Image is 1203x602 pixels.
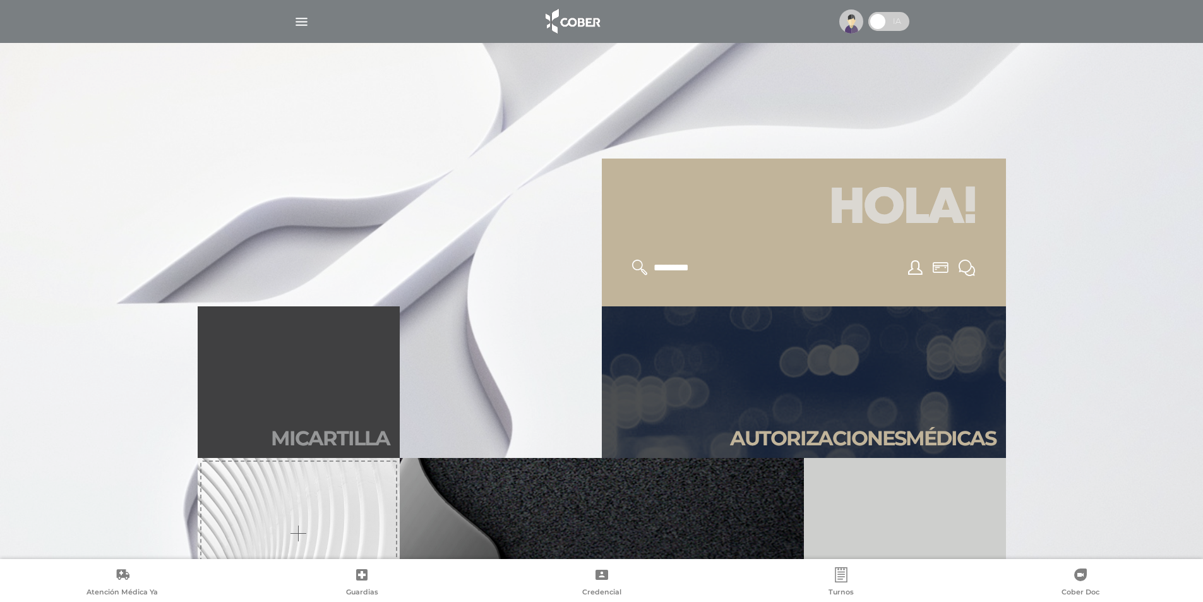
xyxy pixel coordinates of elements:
span: Cober Doc [1062,587,1099,599]
span: Guardias [346,587,378,599]
h2: Autori zaciones médicas [730,426,996,450]
img: logo_cober_home-white.png [539,6,605,37]
a: Credencial [482,567,721,599]
a: Guardias [242,567,481,599]
h1: Hola! [617,174,991,244]
a: Autorizacionesmédicas [602,306,1006,458]
span: Atención Médica Ya [87,587,158,599]
a: Turnos [721,567,961,599]
span: Credencial [582,587,621,599]
a: Cober Doc [961,567,1200,599]
img: profile-placeholder.svg [839,9,863,33]
img: Cober_menu-lines-white.svg [294,14,309,30]
a: Atención Médica Ya [3,567,242,599]
a: Micartilla [198,306,400,458]
span: Turnos [829,587,854,599]
h2: Mi car tilla [271,426,390,450]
